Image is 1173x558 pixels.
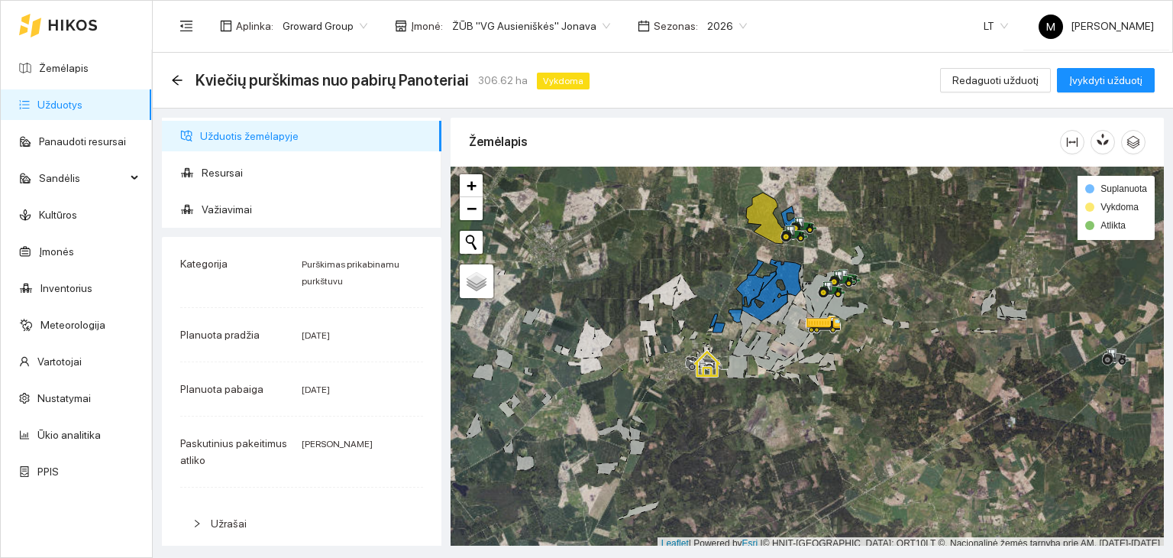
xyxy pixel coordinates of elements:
span: [PERSON_NAME] [302,439,373,449]
button: Įvykdyti užduotį [1057,68,1155,92]
span: Sandėlis [39,163,126,193]
a: Zoom in [460,174,483,197]
span: Aplinka : [236,18,273,34]
span: Įmonė : [411,18,443,34]
span: + [467,176,477,195]
span: Kategorija [180,258,228,270]
span: Resursai [202,157,429,188]
span: Kviečių purškimas nuo pabirų Panoteriai [195,68,469,92]
span: [DATE] [302,384,330,395]
div: Žemėlapis [469,120,1060,164]
span: Įvykdyti užduotį [1069,72,1142,89]
span: menu-fold [179,19,193,33]
a: Ūkio analitika [37,429,101,441]
span: Planuota pradžia [180,329,260,341]
a: Redaguoti užduotį [940,74,1051,86]
a: Įmonės [39,245,74,258]
span: [PERSON_NAME] [1039,20,1154,32]
span: 2026 [707,15,747,37]
span: column-width [1061,136,1084,148]
span: Vykdoma [537,73,590,89]
a: PPIS [37,466,59,478]
a: Nustatymai [37,392,91,404]
div: | Powered by © HNIT-[GEOGRAPHIC_DATA]; ORT10LT ©, Nacionalinė žemės tarnyba prie AM, [DATE]-[DATE] [658,537,1164,550]
span: shop [395,20,407,32]
span: Užduotis žemėlapyje [200,121,429,151]
span: 306.62 ha [478,72,528,89]
a: Meteorologija [40,319,105,331]
a: Layers [460,264,493,298]
button: column-width [1060,130,1084,154]
span: Paskutinius pakeitimus atliko [180,437,287,466]
button: Redaguoti užduotį [940,68,1051,92]
span: ŽŪB "VG Ausieniškės" Jonava [452,15,610,37]
span: layout [220,20,232,32]
span: | [761,538,763,549]
span: Važiavimai [202,194,429,225]
span: Groward Group [283,15,367,37]
a: Panaudoti resursai [39,135,126,148]
span: arrow-left [171,74,183,86]
span: LT [984,15,1008,37]
div: Atgal [171,74,183,87]
div: Užrašai [180,506,423,541]
a: Leaflet [661,538,689,549]
a: Zoom out [460,197,483,220]
a: Vartotojai [37,355,82,368]
a: Užduotys [37,99,82,111]
span: Užrašai [211,517,247,530]
a: Inventorius [40,282,92,294]
span: Planuota pabaiga [180,383,263,395]
span: Atlikta [1100,220,1126,231]
a: Kultūros [39,209,77,221]
span: Redaguoti užduotį [952,72,1039,89]
span: calendar [638,20,650,32]
span: Vykdoma [1100,202,1139,212]
a: Esri [742,538,758,549]
span: right [192,519,202,528]
span: − [467,199,477,218]
span: Sezonas : [654,18,698,34]
span: Purškimas prikabinamu purkštuvu [302,259,399,287]
span: M [1046,15,1055,39]
button: menu-fold [171,11,202,41]
span: [DATE] [302,330,330,341]
span: Suplanuota [1100,183,1147,194]
a: Žemėlapis [39,62,89,74]
button: Initiate a new search [460,231,483,254]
